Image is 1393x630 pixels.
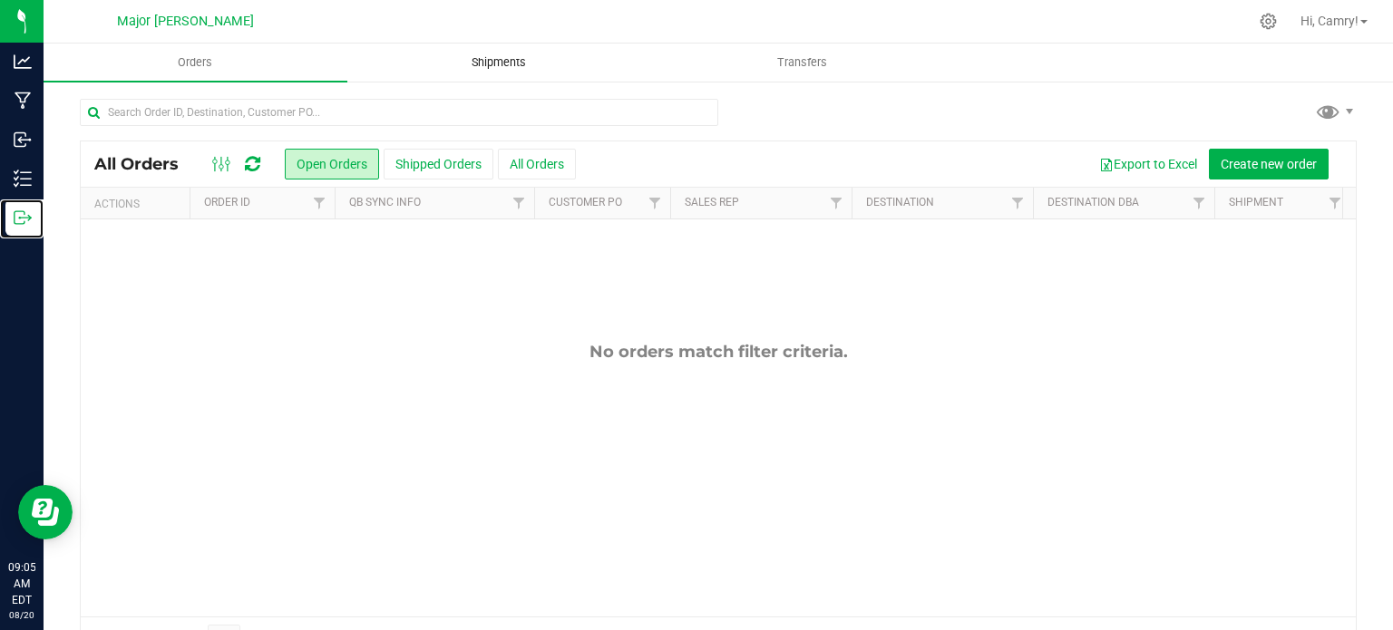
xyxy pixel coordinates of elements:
inline-svg: Inventory [14,170,32,188]
inline-svg: Outbound [14,208,32,227]
p: 08/20 [8,608,35,622]
input: Search Order ID, Destination, Customer PO... [80,99,718,126]
button: Export to Excel [1087,149,1209,179]
a: Order ID [204,196,250,208]
span: All Orders [94,154,197,174]
span: Shipments [447,54,550,71]
div: Actions [94,198,182,210]
a: Destination [866,196,934,208]
a: Filter [640,188,670,218]
inline-svg: Analytics [14,53,32,71]
a: Destination DBA [1047,196,1139,208]
iframe: Resource center [18,485,73,539]
a: Orders [44,44,347,82]
a: Filter [1320,188,1350,218]
span: Major [PERSON_NAME] [117,14,254,29]
button: All Orders [498,149,576,179]
a: Customer PO [549,196,622,208]
span: Orders [153,54,237,71]
a: Filter [504,188,534,218]
a: Transfers [651,44,955,82]
a: Filter [1003,188,1033,218]
button: Shipped Orders [384,149,493,179]
button: Create new order [1209,149,1329,179]
a: Filter [305,188,335,218]
div: Manage settings [1257,13,1280,30]
a: Sales Rep [685,196,739,208]
a: Shipments [347,44,651,82]
p: 09:05 AM EDT [8,559,35,608]
a: Filter [1184,188,1214,218]
a: Filter [822,188,852,218]
a: QB Sync Info [349,196,421,208]
inline-svg: Manufacturing [14,92,32,110]
button: Open Orders [285,149,379,179]
div: No orders match filter criteria. [81,342,1356,362]
inline-svg: Inbound [14,131,32,149]
span: Transfers [753,54,852,71]
span: Hi, Camry! [1300,14,1359,28]
a: Shipment [1229,196,1283,208]
span: Create new order [1221,157,1317,171]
